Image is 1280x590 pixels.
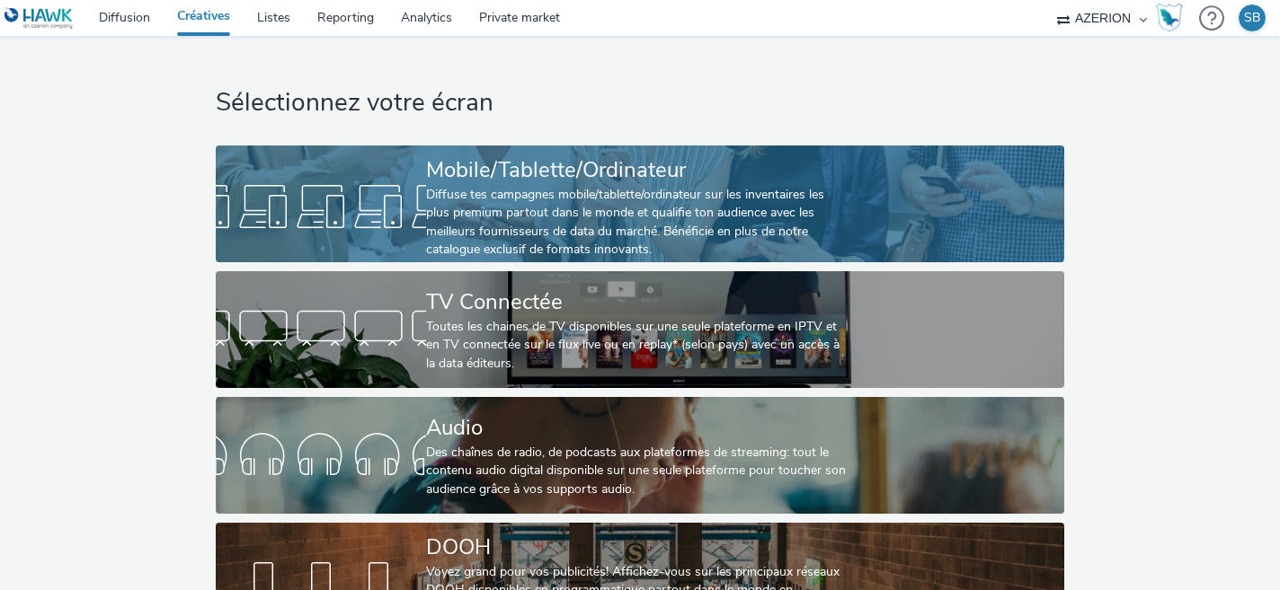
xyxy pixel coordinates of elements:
img: Hawk Academy [1156,4,1183,32]
a: TV ConnectéeToutes les chaines de TV disponibles sur une seule plateforme en IPTV et en TV connec... [216,271,1065,388]
h1: Sélectionnez votre écran [216,86,1065,120]
div: DOOH [426,532,847,563]
div: Mobile/Tablette/Ordinateur [426,154,847,186]
div: Diffuse tes campagnes mobile/tablette/ordinateur sur les inventaires les plus premium partout dan... [426,186,847,260]
div: Toutes les chaines de TV disponibles sur une seule plateforme en IPTV et en TV connectée sur le f... [426,318,847,373]
div: Des chaînes de radio, de podcasts aux plateformes de streaming: tout le contenu audio digital dis... [426,444,847,498]
div: SB [1244,4,1260,31]
a: Hawk Academy [1156,4,1190,32]
a: AudioDes chaînes de radio, de podcasts aux plateformes de streaming: tout le contenu audio digita... [216,397,1065,514]
img: undefined Logo [4,7,74,30]
div: Audio [426,412,847,444]
a: Mobile/Tablette/OrdinateurDiffuse tes campagnes mobile/tablette/ordinateur sur les inventaires le... [216,145,1065,262]
div: TV Connectée [426,286,847,318]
